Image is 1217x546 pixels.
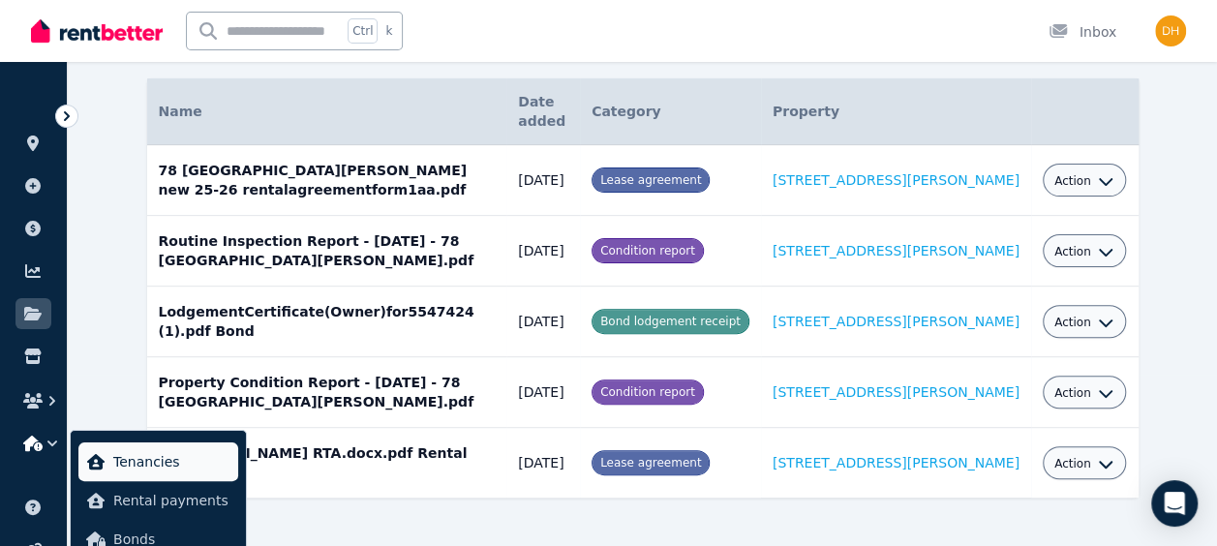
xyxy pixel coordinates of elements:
span: Lease agreement [600,173,701,187]
td: [DATE] [506,357,580,428]
span: Condition report [600,385,695,399]
button: Action [1054,315,1114,330]
span: Condition report [600,244,695,258]
span: Action [1054,456,1091,471]
span: Lease agreement [600,456,701,470]
td: [DATE] [506,216,580,287]
a: [STREET_ADDRESS][PERSON_NAME] [773,455,1019,470]
button: Action [1054,456,1114,471]
a: [STREET_ADDRESS][PERSON_NAME] [773,314,1019,329]
span: Name [159,104,202,119]
td: 78 [PERSON_NAME] RTA.docx.pdf Rental agreement [147,428,507,499]
span: Action [1054,173,1091,189]
td: [DATE] [506,145,580,216]
div: Open Intercom Messenger [1151,480,1198,527]
img: RentBetter [31,16,163,45]
span: Rental payments [113,489,230,512]
th: Property [761,78,1031,145]
span: Tenancies [113,450,230,473]
th: Category [580,78,761,145]
span: Action [1054,315,1091,330]
td: Property Condition Report - [DATE] - 78 [GEOGRAPHIC_DATA][PERSON_NAME].pdf [147,357,507,428]
button: Action [1054,385,1114,401]
span: Action [1054,244,1091,259]
span: k [385,23,392,39]
td: [DATE] [506,287,580,357]
a: [STREET_ADDRESS][PERSON_NAME] [773,384,1019,400]
span: Ctrl [348,18,378,44]
button: Action [1054,244,1114,259]
td: LodgementCertificate(Owner)for5547424 (1).pdf Bond [147,287,507,357]
td: [DATE] [506,428,580,499]
a: [STREET_ADDRESS][PERSON_NAME] [773,243,1019,258]
span: Action [1054,385,1091,401]
a: Rental payments [78,481,238,520]
button: Action [1054,173,1114,189]
td: Routine Inspection Report - [DATE] - 78 [GEOGRAPHIC_DATA][PERSON_NAME].pdf [147,216,507,287]
a: [STREET_ADDRESS][PERSON_NAME] [773,172,1019,188]
span: ORGANISE [15,106,76,120]
td: 78 [GEOGRAPHIC_DATA][PERSON_NAME] new 25-26 rentalagreementform1aa.pdf [147,145,507,216]
img: Drew Hosie [1155,15,1186,46]
a: Tenancies [78,442,238,481]
span: Bond lodgement receipt [600,315,741,328]
div: Inbox [1049,22,1116,42]
th: Date added [506,78,580,145]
